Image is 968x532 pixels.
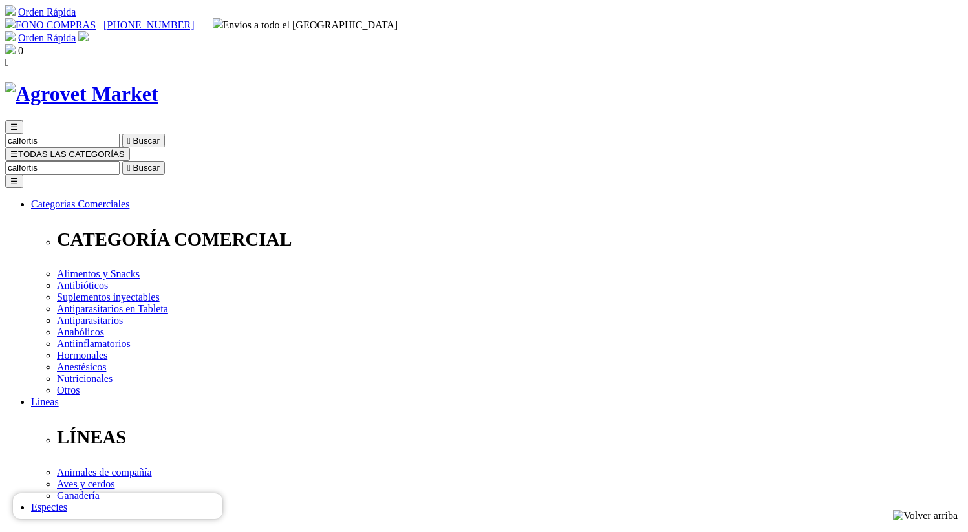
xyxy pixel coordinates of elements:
[127,163,131,173] i: 
[5,82,158,106] img: Agrovet Market
[5,5,16,16] img: shopping-cart.svg
[5,44,16,54] img: shopping-bag.svg
[213,18,223,28] img: delivery-truck.svg
[5,147,130,161] button: ☰TODAS LAS CATEGORÍAS
[133,136,160,145] span: Buscar
[13,493,222,519] iframe: Brevo live chat
[122,161,165,175] button:  Buscar
[10,149,18,159] span: ☰
[78,31,89,41] img: user.svg
[213,19,398,30] span: Envíos a todo el [GEOGRAPHIC_DATA]
[122,134,165,147] button:  Buscar
[31,396,59,407] a: Líneas
[57,229,963,250] p: CATEGORÍA COMERCIAL
[5,19,96,30] a: FONO COMPRAS
[57,467,152,478] a: Animales de compañía
[57,315,123,326] a: Antiparasitarios
[18,45,23,56] span: 0
[5,31,16,41] img: shopping-cart.svg
[57,385,80,396] a: Otros
[5,120,23,134] button: ☰
[57,490,100,501] a: Ganadería
[57,338,131,349] a: Antiinflamatorios
[57,350,107,361] a: Hormonales
[18,32,76,43] a: Orden Rápida
[57,478,114,489] a: Aves y cerdos
[5,18,16,28] img: phone.svg
[57,280,108,291] a: Antibióticos
[31,198,129,209] a: Categorías Comerciales
[78,32,89,43] a: Acceda a su cuenta de cliente
[5,161,120,175] input: Buscar
[18,6,76,17] a: Orden Rápida
[57,303,168,314] a: Antiparasitarios en Tableta
[5,175,23,188] button: ☰
[5,134,120,147] input: Buscar
[893,510,958,522] img: Volver arriba
[103,19,194,30] a: [PHONE_NUMBER]
[10,122,18,132] span: ☰
[127,136,131,145] i: 
[57,427,963,448] p: LÍNEAS
[57,373,113,384] a: Nutricionales
[133,163,160,173] span: Buscar
[57,326,104,337] a: Anabólicos
[57,268,140,279] a: Alimentos y Snacks
[57,292,160,303] a: Suplementos inyectables
[57,361,106,372] a: Anestésicos
[5,57,9,68] i: 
